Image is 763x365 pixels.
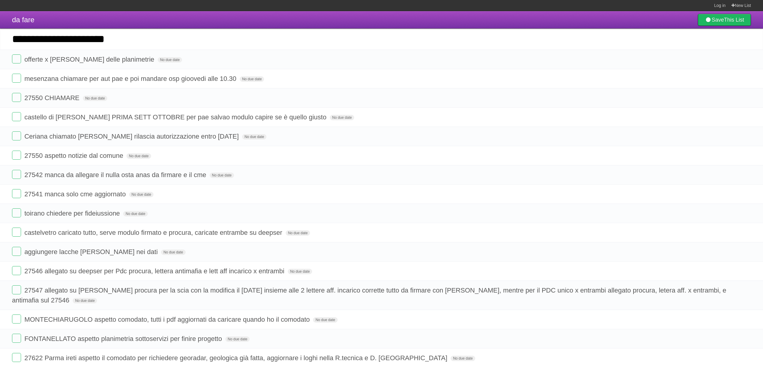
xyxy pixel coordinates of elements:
span: 27546 allegato su deepser per Pdc procura, lettera antimafia e lett aff incarico x entrambi [24,267,286,275]
span: No due date [288,269,312,274]
span: mesenzana chiamare per aut pae e poi mandare osp gioovedi alle 10.30 [24,75,238,82]
span: MONTECHIARUGOLO aspetto comodato, tutti i pdf aggiornati da caricare quando ho il comodato [24,316,311,323]
span: Ceriana chiamato [PERSON_NAME] rilascia autorizzazione entro [DATE] [24,133,240,140]
span: No due date [83,96,107,101]
label: Done [12,93,21,102]
span: No due date [129,192,154,197]
label: Done [12,353,21,362]
span: 27550 aspetto notizie dal comune [24,152,125,159]
label: Done [12,170,21,179]
span: 27541 manca solo cme aggiornato [24,190,127,198]
span: No due date [240,76,264,82]
label: Done [12,54,21,63]
span: 27542 manca da allegare il nulla osta anas da firmare e il cme [24,171,208,179]
label: Done [12,266,21,275]
span: castello di [PERSON_NAME] PRIMA SETT OTTOBRE per pae salvao modulo capire se è quello giusto [24,113,328,121]
label: Done [12,74,21,83]
span: No due date [225,336,250,342]
label: Done [12,112,21,121]
span: FONTANELLATO aspetto planimetria sottoservizi per finire progetto [24,335,223,342]
span: toirano chiedere per fideiussione [24,210,121,217]
label: Done [12,151,21,160]
label: Done [12,334,21,343]
label: Done [12,285,21,294]
span: No due date [126,153,151,159]
span: No due date [313,317,337,323]
span: No due date [242,134,266,140]
span: 27622 Parma ireti aspetto il comodato per richiedere georadar, geologica già fatta, aggiornare i ... [24,354,449,362]
span: No due date [158,57,182,63]
span: offerte x [PERSON_NAME] delle planimetrie [24,56,156,63]
label: Done [12,314,21,324]
label: Done [12,208,21,217]
span: da fare [12,16,35,24]
span: 27550 CHIAMARE [24,94,81,102]
label: Done [12,131,21,140]
span: No due date [286,230,310,236]
b: This List [724,17,744,23]
label: Done [12,228,21,237]
span: 27547 allegato su [PERSON_NAME] procura per la scia con la modifica il [DATE] insieme alle 2 lett... [12,287,726,304]
span: aggiungere lacche [PERSON_NAME] nei dati [24,248,159,256]
span: castelvetro caricato tutto, serve modulo firmato e procura, caricate entrambe su deepser [24,229,284,236]
label: Done [12,247,21,256]
span: No due date [73,298,97,303]
span: No due date [123,211,147,216]
label: Done [12,189,21,198]
a: SaveThis List [698,14,751,26]
span: No due date [161,250,185,255]
span: No due date [210,173,234,178]
span: No due date [451,356,475,361]
span: No due date [330,115,354,120]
